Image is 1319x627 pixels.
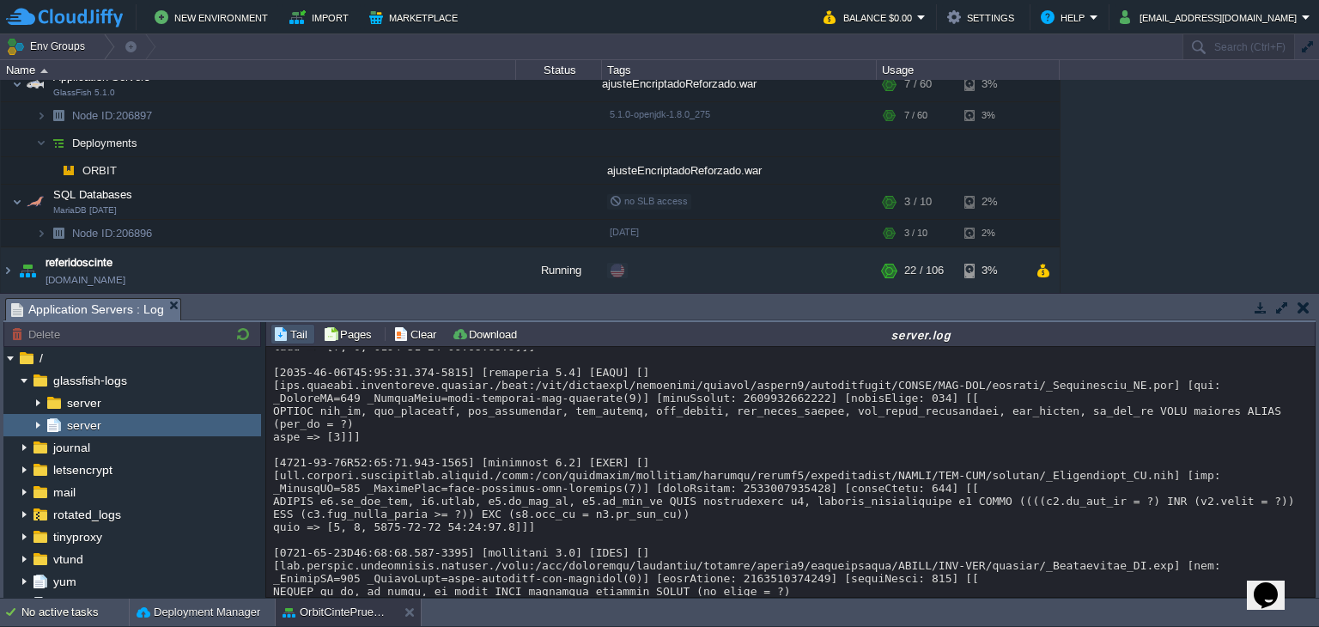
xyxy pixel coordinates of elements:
[12,67,22,101] img: AMDAwAAAACH5BAEAAAAALAAAAAABAAEAAAICRAEAOw==
[36,130,46,156] img: AMDAwAAAACH5BAEAAAAALAAAAAABAAEAAAICRAEAOw==
[964,67,1020,101] div: 3%
[70,226,155,240] span: 206896
[50,507,124,522] a: rotated_logs
[57,157,81,184] img: AMDAwAAAACH5BAEAAAAALAAAAAABAAEAAAICRAEAOw==
[516,247,602,294] div: Running
[904,102,927,129] div: 7 / 60
[6,7,123,28] img: CloudJiffy
[46,220,70,247] img: AMDAwAAAACH5BAEAAAAALAAAAAABAAEAAAICRAEAOw==
[904,185,932,219] div: 3 / 10
[46,102,70,129] img: AMDAwAAAACH5BAEAAAAALAAAAAABAAEAAAICRAEAOw==
[52,187,135,202] span: SQL Databases
[964,247,1020,294] div: 3%
[50,484,78,500] a: mail
[6,34,91,58] button: Env Groups
[52,188,135,201] a: SQL DatabasesMariaDB [DATE]
[72,227,116,240] span: Node ID:
[452,326,522,342] button: Download
[50,529,105,545] a: tinyproxy
[40,69,48,73] img: AMDAwAAAACH5BAEAAAAALAAAAAABAAEAAAICRAEAOw==
[12,185,22,219] img: AMDAwAAAACH5BAEAAAAALAAAAAABAAEAAAICRAEAOw==
[46,271,125,289] a: [DOMAIN_NAME]
[36,220,46,247] img: AMDAwAAAACH5BAEAAAAALAAAAAABAAEAAAICRAEAOw==
[70,226,155,240] a: Node ID:206896
[50,574,79,589] a: yum
[50,551,86,567] a: vtund
[2,60,515,80] div: Name
[36,350,46,366] a: /
[610,196,688,206] span: no SLB access
[283,604,391,621] button: OrbitCintePruebas
[603,60,876,80] div: Tags
[36,102,46,129] img: AMDAwAAAACH5BAEAAAAALAAAAAABAAEAAAICRAEAOw==
[11,299,164,320] span: Application Servers : Log
[824,7,917,27] button: Balance $0.00
[50,440,93,455] a: journal
[964,185,1020,219] div: 2%
[81,163,119,178] a: ORBIT
[155,7,273,27] button: New Environment
[289,7,354,27] button: Import
[602,157,877,184] div: ajusteEncriptadoReforzado.war
[964,220,1020,247] div: 2%
[70,136,140,150] a: Deployments
[393,326,441,342] button: Clear
[1,247,15,294] img: AMDAwAAAACH5BAEAAAAALAAAAAABAAEAAAICRAEAOw==
[46,254,112,271] a: referidoscinte
[323,326,377,342] button: Pages
[53,88,115,98] span: GlassFish 5.1.0
[964,102,1020,129] div: 3%
[46,157,57,184] img: AMDAwAAAACH5BAEAAAAALAAAAAABAAEAAAICRAEAOw==
[64,417,104,433] a: server
[904,67,932,101] div: 7 / 60
[529,327,1313,342] div: server.log
[878,60,1059,80] div: Usage
[50,462,115,478] a: letsencrypt
[610,227,639,237] span: [DATE]
[52,70,153,83] a: Application ServersGlassFish 5.1.0
[50,596,94,612] a: run.log
[21,599,129,626] div: No active tasks
[1247,558,1302,610] iframe: chat widget
[70,108,155,123] span: 206897
[137,604,260,621] button: Deployment Manager
[11,326,65,342] button: Delete
[369,7,463,27] button: Marketplace
[70,108,155,123] a: Node ID:206897
[904,247,944,294] div: 22 / 106
[904,220,927,247] div: 3 / 10
[602,67,877,101] div: ajusteEncriptadoReforzado.war
[46,130,70,156] img: AMDAwAAAACH5BAEAAAAALAAAAAABAAEAAAICRAEAOw==
[53,205,117,216] span: MariaDB [DATE]
[23,67,47,101] img: AMDAwAAAACH5BAEAAAAALAAAAAABAAEAAAICRAEAOw==
[72,109,116,122] span: Node ID:
[64,395,104,411] a: server
[1120,7,1302,27] button: [EMAIL_ADDRESS][DOMAIN_NAME]
[273,326,313,342] button: Tail
[23,185,47,219] img: AMDAwAAAACH5BAEAAAAALAAAAAABAAEAAAICRAEAOw==
[947,7,1019,27] button: Settings
[50,373,130,388] a: glassfish-logs
[517,60,601,80] div: Status
[610,109,710,119] span: 5.1.0-openjdk-1.8.0_275
[15,247,40,294] img: AMDAwAAAACH5BAEAAAAALAAAAAABAAEAAAICRAEAOw==
[1041,7,1090,27] button: Help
